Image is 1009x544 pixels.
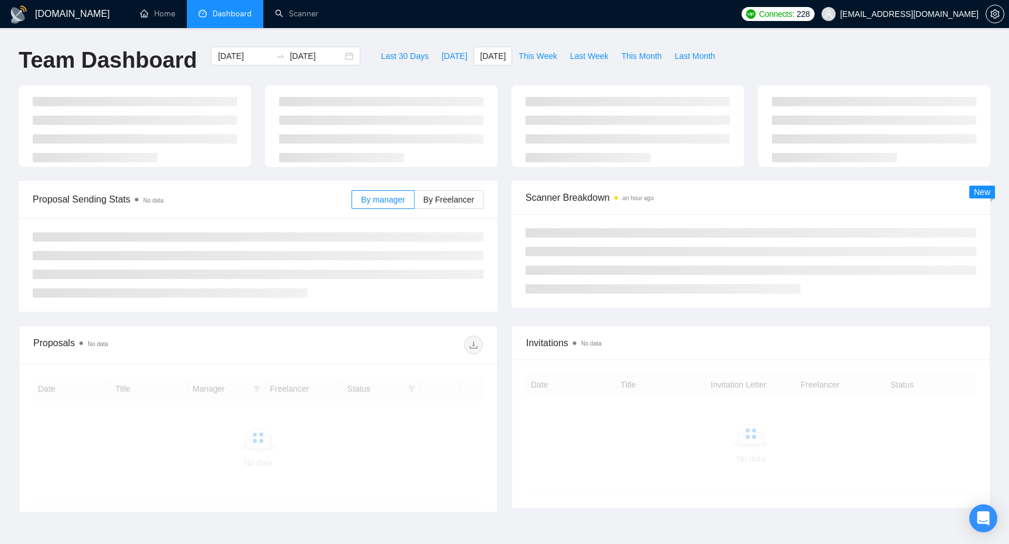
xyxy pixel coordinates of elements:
[986,5,1004,23] button: setting
[276,51,285,61] span: swap-right
[746,9,756,19] img: upwork-logo.png
[423,195,474,204] span: By Freelancer
[563,47,615,65] button: Last Week
[381,50,429,62] span: Last 30 Days
[474,47,512,65] button: [DATE]
[526,336,976,350] span: Invitations
[668,47,721,65] button: Last Month
[796,8,809,20] span: 228
[441,50,467,62] span: [DATE]
[199,9,207,18] span: dashboard
[674,50,715,62] span: Last Month
[581,340,601,347] span: No data
[622,195,653,201] time: an hour ago
[19,47,197,74] h1: Team Dashboard
[824,10,833,18] span: user
[213,9,252,19] span: Dashboard
[275,9,318,19] a: searchScanner
[480,50,506,62] span: [DATE]
[290,50,343,62] input: End date
[621,50,662,62] span: This Month
[519,50,557,62] span: This Week
[361,195,405,204] span: By manager
[615,47,668,65] button: This Month
[570,50,608,62] span: Last Week
[33,192,352,207] span: Proposal Sending Stats
[140,9,175,19] a: homeHome
[986,9,1004,19] a: setting
[33,336,258,354] div: Proposals
[276,51,285,61] span: to
[9,5,28,24] img: logo
[435,47,474,65] button: [DATE]
[512,47,563,65] button: This Week
[969,504,997,532] div: Open Intercom Messenger
[143,197,163,204] span: No data
[759,8,794,20] span: Connects:
[374,47,435,65] button: Last 30 Days
[526,190,976,205] span: Scanner Breakdown
[88,341,108,347] span: No data
[218,50,271,62] input: Start date
[974,187,990,197] span: New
